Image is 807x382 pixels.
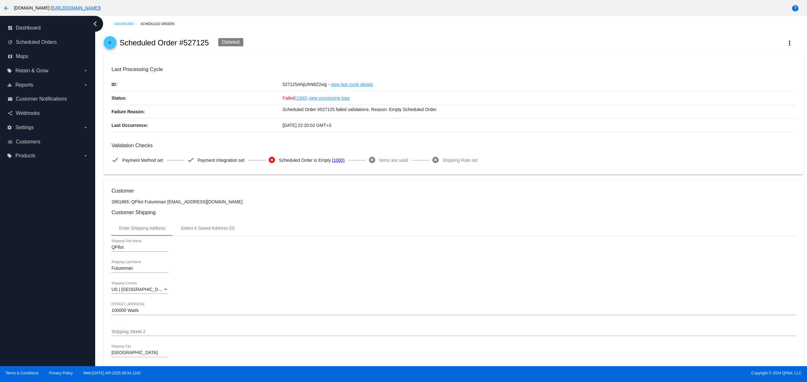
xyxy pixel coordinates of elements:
[443,154,478,167] span: Shipping Rate set
[16,54,28,59] span: Maps
[218,38,243,46] div: Deleted
[8,111,13,116] i: share
[14,5,101,10] span: [DOMAIN_NAME] ( )
[52,5,99,10] a: [URL][DOMAIN_NAME]
[119,226,165,231] div: Enter Shipping Address
[111,287,168,292] mat-select: Shipping Country
[198,154,245,167] span: Payment Integration set
[111,78,282,91] p: ID:
[111,350,168,355] input: Shipping City
[111,245,168,250] input: Shipping First Name
[8,94,88,104] a: email Customer Notifications
[409,371,802,375] span: Copyright © 2024 QPilot, LLC
[83,371,141,375] a: Web:[DATE] API:2025.09.04.1242
[16,110,40,116] span: Webhooks
[432,156,439,164] mat-icon: cancel
[309,91,350,105] a: view processing logs
[8,37,88,47] a: update Scheduled Orders
[16,25,41,31] span: Dashboard
[283,82,330,87] span: 527125ANjUhN8Z2wg -
[295,91,307,105] a: (1000)
[83,153,88,158] i: arrow_drop_down
[111,66,796,72] h3: Last Processing Cycle
[15,68,48,74] span: Retain & Grow
[332,154,344,167] a: (1000)
[111,266,168,271] input: Shipping Last Name
[331,78,373,91] a: view last cycle details
[83,125,88,130] i: arrow_drop_down
[111,329,796,334] input: Shipping Street 2
[122,154,163,167] span: Payment Method set
[187,156,194,164] mat-icon: check
[8,139,13,144] i: people_outline
[8,23,88,33] a: dashboard Dashboard
[106,40,114,48] mat-icon: arrow_back
[111,156,119,164] mat-icon: check
[111,91,282,105] p: Status:
[83,68,88,73] i: arrow_drop_down
[8,137,88,147] a: people_outline Customers
[8,25,13,30] i: dashboard
[16,39,57,45] span: Scheduled Orders
[90,19,100,29] i: chevron_left
[5,371,38,375] a: Terms & Conditions
[279,154,331,167] span: Scheduled Order is Empty
[379,154,408,167] span: Items are valid
[111,199,796,204] p: 2861865: QPilot Futureman [EMAIL_ADDRESS][DOMAIN_NAME]
[7,82,12,88] i: equalizer
[368,156,376,164] mat-icon: cancel
[181,226,235,231] div: Select A Saved Address (0)
[8,96,13,102] i: email
[111,119,282,132] p: Last Occurrence:
[7,68,12,73] i: local_offer
[786,39,793,47] mat-icon: more_vert
[15,125,34,130] span: Settings
[7,153,12,158] i: local_offer
[111,105,282,118] p: Failure Reason:
[111,188,796,194] h3: Customer
[120,38,209,47] h2: Scheduled Order #527125
[8,54,13,59] i: map
[49,371,73,375] a: Privacy Policy
[8,40,13,45] i: update
[15,82,33,88] span: Reports
[791,4,799,12] mat-icon: help
[141,19,180,29] a: Scheduled Orders
[3,4,10,12] mat-icon: arrow_back
[283,105,796,114] p: Scheduled Order #527125 failed validations. Reason: Empty Scheduled Order.
[16,96,67,102] span: Customer Notifications
[111,142,796,148] h3: Validation Checks
[8,51,88,62] a: map Maps
[111,308,796,313] input: Shipping Street 1
[111,209,796,215] h3: Customer Shipping
[283,123,331,128] span: [DATE] 22:20:02 GMT+3
[111,287,167,292] span: US | [GEOGRAPHIC_DATA]
[283,96,308,101] span: Failed
[7,125,12,130] i: settings
[268,156,276,164] mat-icon: cancel
[83,82,88,88] i: arrow_drop_down
[114,19,141,29] a: Dashboard
[16,139,40,145] span: Customers
[8,108,88,118] a: share Webhooks
[15,153,35,159] span: Products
